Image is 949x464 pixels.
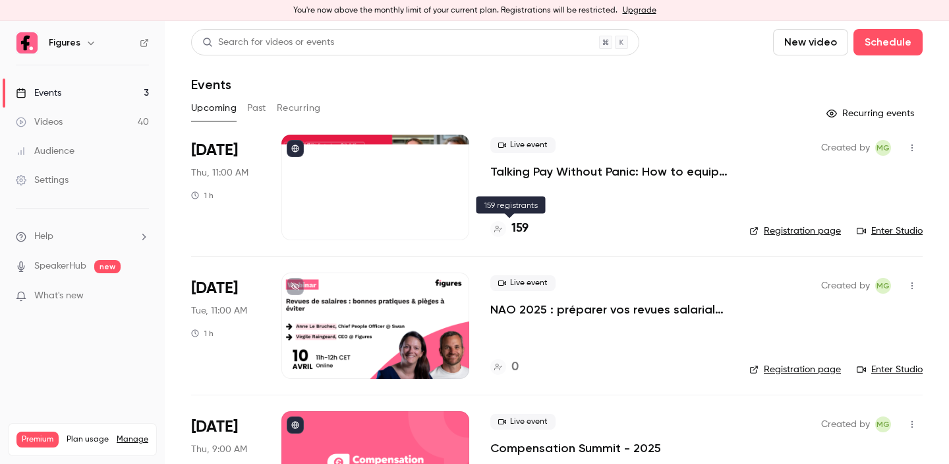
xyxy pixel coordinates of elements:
span: Mégane Gateau [875,278,891,294]
a: Talking Pay Without Panic: How to equip your managers for the transparency shift [490,164,728,180]
span: Mégane Gateau [875,140,891,156]
button: Schedule [853,29,923,55]
span: new [94,260,121,273]
span: Thu, 9:00 AM [191,443,247,456]
a: Compensation Summit - 2025 [490,440,661,456]
div: Videos [16,116,63,129]
a: SpeakerHub [34,259,86,273]
span: Thu, 11:00 AM [191,166,248,180]
span: Live event [490,137,556,153]
div: Audience [16,145,74,158]
span: Live event [490,414,556,430]
span: Tue, 11:00 AM [191,304,247,317]
h4: 159 [511,220,529,238]
span: MG [877,140,890,156]
iframe: Noticeable Trigger [133,290,149,302]
div: 1 h [191,190,214,201]
span: MG [877,416,890,432]
span: [DATE] [191,416,238,438]
button: Past [247,98,266,119]
span: Plan usage [67,434,109,445]
h6: Figures [49,36,80,50]
div: Sep 18 Thu, 11:00 AM (Europe/Paris) [191,135,260,240]
button: Recurring [277,98,321,119]
a: Registration page [749,363,841,376]
div: Events [16,86,61,100]
span: Help [34,230,53,244]
div: Oct 7 Tue, 11:00 AM (Europe/Paris) [191,273,260,378]
span: Created by [821,416,870,432]
a: Registration page [749,224,841,238]
button: Recurring events [820,103,923,124]
span: [DATE] [191,140,238,161]
span: [DATE] [191,278,238,299]
div: Search for videos or events [202,36,334,50]
div: Settings [16,174,69,187]
a: Enter Studio [857,224,923,238]
li: help-dropdown-opener [16,230,149,244]
a: 0 [490,358,519,376]
span: Mégane Gateau [875,416,891,432]
img: Figures [16,32,38,53]
span: MG [877,278,890,294]
h1: Events [191,77,231,92]
a: Enter Studio [857,363,923,376]
span: What's new [34,289,84,303]
span: Premium [16,432,59,447]
span: Live event [490,275,556,291]
span: Created by [821,140,870,156]
button: New video [773,29,848,55]
button: Upcoming [191,98,237,119]
span: Created by [821,278,870,294]
a: NAO 2025 : préparer vos revues salariales et renforcer le dialogue social [490,302,728,317]
a: Upgrade [623,5,656,16]
a: 159 [490,220,529,238]
div: 1 h [191,328,214,339]
h4: 0 [511,358,519,376]
a: Manage [117,434,148,445]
